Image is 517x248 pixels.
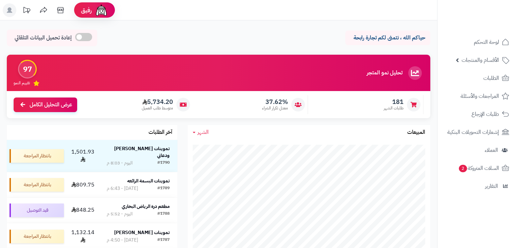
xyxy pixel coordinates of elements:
[142,105,173,111] span: متوسط طلب العميل
[350,34,425,42] p: حياكم الله ، نتمنى لكم تجارة رابحة
[149,129,172,136] h3: آخر الطلبات
[142,98,173,106] span: 5,734.20
[442,142,513,158] a: العملاء
[107,185,138,192] div: [DATE] - 6:43 م
[442,88,513,104] a: المراجعات والأسئلة
[107,211,133,217] div: اليوم - 5:52 م
[107,160,133,166] div: اليوم - 8:03 م
[474,37,499,47] span: لوحة التحكم
[442,160,513,176] a: السلات المتروكة2
[14,80,30,86] span: تقييم النمو
[442,70,513,86] a: الطلبات
[471,109,499,119] span: طلبات الإرجاع
[442,106,513,122] a: طلبات الإرجاع
[14,98,77,112] a: عرض التحليل الكامل
[483,73,499,83] span: الطلبات
[10,149,64,163] div: بانتظار المراجعة
[461,91,499,101] span: المراجعات والأسئلة
[114,145,170,159] strong: تموينات [PERSON_NAME] ودعاني
[462,55,499,65] span: الأقسام والمنتجات
[30,101,72,109] span: عرض التحليل الكامل
[485,181,498,191] span: التقارير
[442,34,513,50] a: لوحة التحكم
[193,128,209,136] a: الشهر
[458,163,499,173] span: السلات المتروكة
[67,198,99,223] td: 848.25
[157,160,170,166] div: #1790
[122,203,170,210] strong: مطعم درة الرياض البخاري
[485,145,498,155] span: العملاء
[10,203,64,217] div: قيد التوصيل
[107,237,138,244] div: [DATE] - 4:50 م
[18,3,35,19] a: تحديثات المنصة
[442,178,513,194] a: التقارير
[94,3,108,17] img: ai-face.png
[459,165,467,172] span: 2
[407,129,425,136] h3: المبيعات
[67,172,99,197] td: 809.75
[262,105,288,111] span: معدل تكرار الشراء
[10,178,64,192] div: بانتظار المراجعة
[384,105,403,111] span: طلبات الشهر
[471,5,511,19] img: logo-2.png
[114,229,170,236] strong: تموينات [PERSON_NAME]
[10,230,64,243] div: بانتظار المراجعة
[447,127,499,137] span: إشعارات التحويلات البنكية
[67,140,99,172] td: 1,501.93
[157,185,170,192] div: #1789
[157,211,170,217] div: #1788
[197,128,209,136] span: الشهر
[157,237,170,244] div: #1787
[262,98,288,106] span: 37.62%
[367,70,402,76] h3: تحليل نمو المتجر
[15,34,72,42] span: إعادة تحميل البيانات التلقائي
[81,6,92,14] span: رفيق
[127,177,170,184] strong: تموينات البسمة الرائعه
[442,124,513,140] a: إشعارات التحويلات البنكية
[384,98,403,106] span: 181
